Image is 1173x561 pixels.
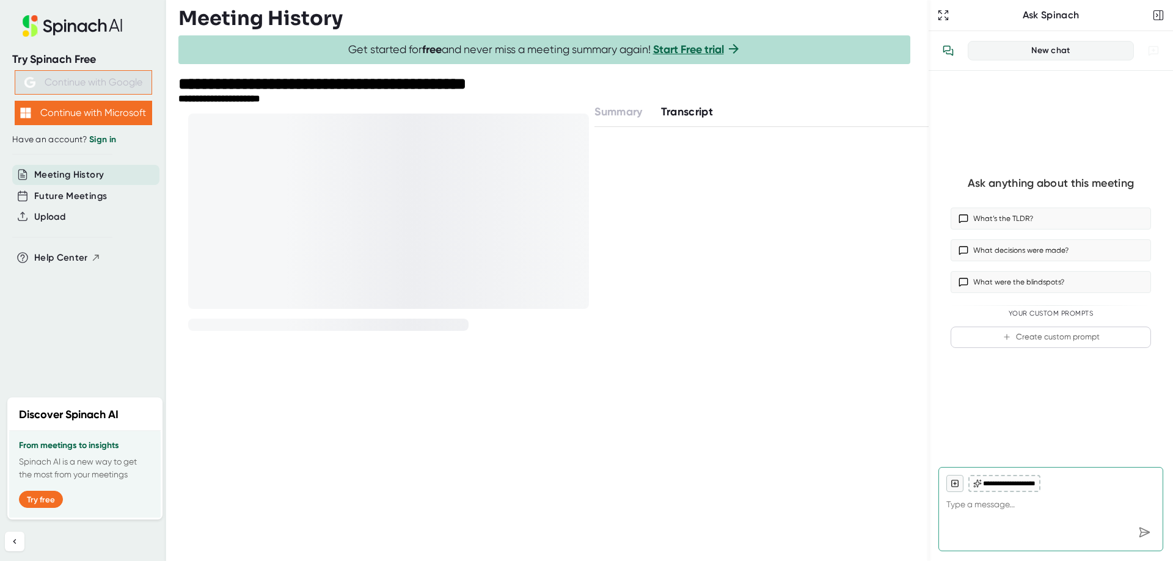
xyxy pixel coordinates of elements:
[89,134,116,145] a: Sign in
[15,101,152,125] button: Continue with Microsoft
[1133,521,1155,543] div: Send message
[19,441,151,451] h3: From meetings to insights
[34,168,104,182] button: Meeting History
[968,176,1134,190] div: Ask anything about this meeting
[5,532,24,551] button: Collapse sidebar
[34,251,101,265] button: Help Center
[24,77,35,88] img: Aehbyd4JwY73AAAAAElFTkSuQmCC
[951,239,1151,261] button: What decisions were made?
[19,491,63,508] button: Try free
[34,210,65,224] button: Upload
[12,52,154,67] div: Try Spinach Free
[19,407,119,423] h2: Discover Spinach AI
[348,43,741,57] span: Get started for and never miss a meeting summary again!
[936,38,960,63] button: View conversation history
[951,327,1151,348] button: Create custom prompt
[976,45,1126,56] div: New chat
[15,70,152,95] button: Continue with Google
[12,134,154,145] div: Have an account?
[661,105,714,118] span: Transcript
[1150,7,1167,24] button: Close conversation sidebar
[653,43,724,56] a: Start Free trial
[594,105,642,118] span: Summary
[19,455,151,481] p: Spinach AI is a new way to get the most from your meetings
[951,208,1151,230] button: What’s the TLDR?
[951,271,1151,293] button: What were the blindspots?
[34,251,88,265] span: Help Center
[952,9,1150,21] div: Ask Spinach
[422,43,442,56] b: free
[178,7,343,30] h3: Meeting History
[661,104,714,120] button: Transcript
[594,104,642,120] button: Summary
[935,7,952,24] button: Expand to Ask Spinach page
[951,309,1151,318] div: Your Custom Prompts
[34,189,107,203] button: Future Meetings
